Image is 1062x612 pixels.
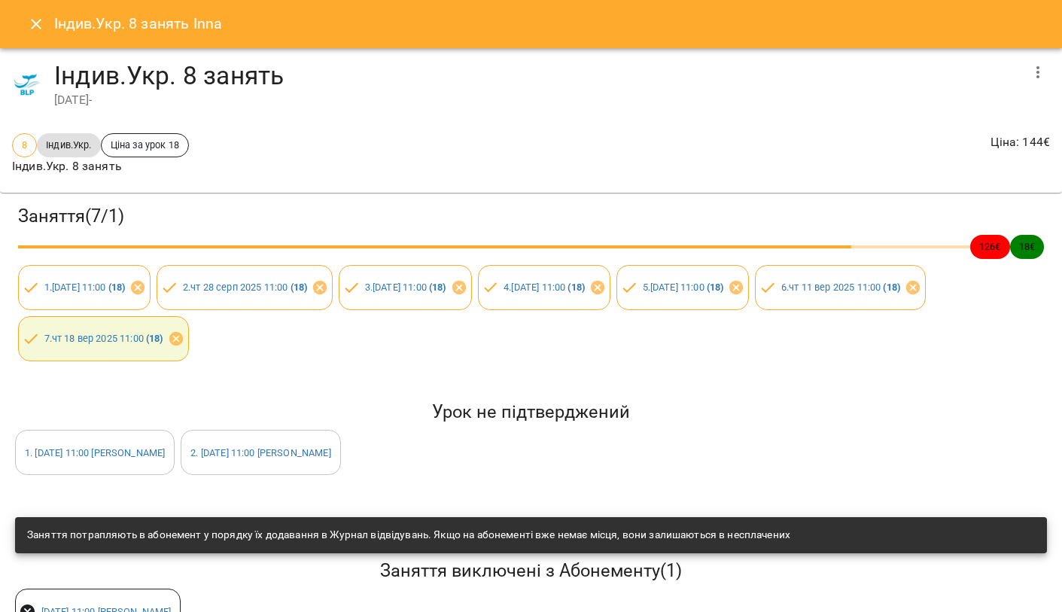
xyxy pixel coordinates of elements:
span: 18 € [1010,239,1044,254]
div: 5.[DATE] 11:00 (18) [616,265,749,310]
div: 2.чт 28 серп 2025 11:00 (18) [157,265,333,310]
b: ( 18 ) [568,282,585,293]
a: 7.чт 18 вер 2025 11:00 (18) [44,333,163,344]
a: 5.[DATE] 11:00 (18) [643,282,724,293]
span: Індив.Укр. [37,138,100,152]
b: ( 18 ) [707,282,724,293]
a: 2. [DATE] 11:00 [PERSON_NAME] [190,447,330,458]
a: 3.[DATE] 11:00 (18) [365,282,446,293]
b: ( 18 ) [883,282,900,293]
p: Ціна : 144 € [990,133,1050,151]
a: 6.чт 11 вер 2025 11:00 (18) [781,282,900,293]
a: 1. [DATE] 11:00 [PERSON_NAME] [25,447,165,458]
h6: Індив.Укр. 8 занять Inna [54,12,223,35]
p: Індив.Укр. 8 занять [12,157,189,175]
h5: Заняття виключені з Абонементу ( 1 ) [15,559,1047,583]
div: 3.[DATE] 11:00 (18) [339,265,471,310]
div: 6.чт 11 вер 2025 11:00 (18) [755,265,926,310]
h5: Урок не підтверджений [15,400,1047,424]
span: Ціна за урок 18 [102,138,188,152]
button: Close [18,6,54,42]
div: 1.[DATE] 11:00 (18) [18,265,151,310]
a: 4.[DATE] 11:00 (18) [504,282,585,293]
div: Заняття потрапляють в абонемент у порядку їх додавання в Журнал відвідувань. Якщо на абонементі в... [27,522,790,549]
span: 126 € [970,239,1010,254]
div: 4.[DATE] 11:00 (18) [478,265,610,310]
a: 1.[DATE] 11:00 (18) [44,282,126,293]
span: 8 [13,138,36,152]
div: [DATE] - [54,91,1020,109]
img: c7f5e1a064d124ef1452b6640ba4a0c5.png [12,69,42,99]
h3: Заняття ( 7 / 1 ) [18,205,1044,228]
a: 2.чт 28 серп 2025 11:00 (18) [183,282,307,293]
b: ( 18 ) [429,282,446,293]
b: ( 18 ) [291,282,308,293]
b: ( 18 ) [146,333,163,344]
div: 7.чт 18 вер 2025 11:00 (18) [18,316,189,361]
b: ( 18 ) [108,282,126,293]
h4: Індив.Укр. 8 занять [54,60,1020,91]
